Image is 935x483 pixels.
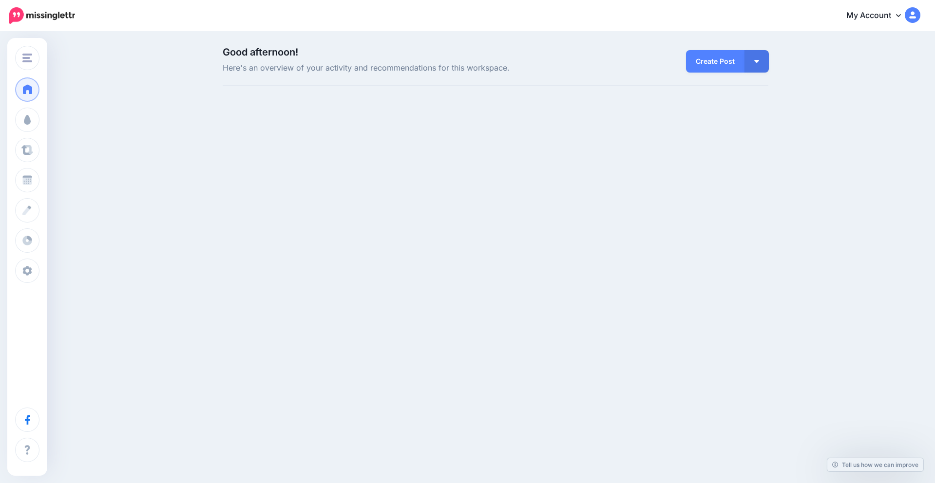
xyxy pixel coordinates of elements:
a: Tell us how we can improve [827,458,923,471]
a: Create Post [686,50,744,73]
img: menu.png [22,54,32,62]
a: My Account [837,4,920,28]
span: Good afternoon! [223,46,298,58]
span: Here's an overview of your activity and recommendations for this workspace. [223,62,582,74]
img: arrow-down-white.png [754,60,759,63]
img: Missinglettr [9,7,75,24]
